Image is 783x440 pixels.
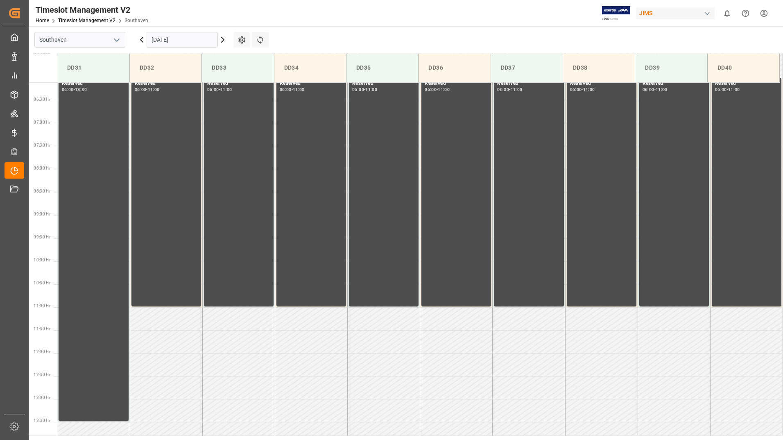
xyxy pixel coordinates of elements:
[34,166,50,170] span: 08:00 Hr
[497,79,560,88] div: Reserved
[364,88,365,91] div: -
[34,32,125,48] input: Type to search/select
[58,18,115,23] a: Timeslot Management V2
[75,88,87,91] div: 13:30
[146,88,147,91] div: -
[34,281,50,285] span: 10:30 Hr
[602,6,630,20] img: Exertis%20JAM%20-%20Email%20Logo.jpg_1722504956.jpg
[280,79,343,88] div: Reserved
[34,327,50,331] span: 11:30 Hr
[208,60,267,75] div: DD33
[718,4,736,23] button: show 0 new notifications
[34,349,50,354] span: 12:00 Hr
[636,7,715,19] div: JIMS
[654,88,656,91] div: -
[425,60,484,75] div: DD36
[219,88,220,91] div: -
[656,88,668,91] div: 11:00
[438,88,450,91] div: 11:00
[34,304,50,308] span: 11:00 Hr
[110,34,122,46] button: open menu
[36,4,148,16] div: Timeslot Management V2
[34,372,50,377] span: 12:30 Hr
[365,88,377,91] div: 11:00
[353,60,412,75] div: DD35
[36,18,49,23] a: Home
[34,258,50,262] span: 10:00 Hr
[570,60,628,75] div: DD38
[715,88,727,91] div: 06:00
[715,79,778,88] div: Reserved
[280,88,292,91] div: 06:00
[736,4,755,23] button: Help Center
[220,88,232,91] div: 11:00
[207,79,270,88] div: Reserved
[425,88,437,91] div: 06:00
[62,79,125,88] div: Reserved
[437,88,438,91] div: -
[34,120,50,125] span: 07:00 Hr
[727,88,728,91] div: -
[636,5,718,21] button: JIMS
[135,79,198,88] div: Reserved
[148,88,160,91] div: 11:00
[293,88,305,91] div: 11:00
[34,212,50,216] span: 09:00 Hr
[425,79,488,88] div: Reserved
[207,88,219,91] div: 06:00
[62,88,74,91] div: 06:00
[498,60,556,75] div: DD37
[34,189,50,193] span: 08:30 Hr
[509,88,510,91] div: -
[281,60,339,75] div: DD34
[642,60,700,75] div: DD39
[570,79,633,88] div: Reserved
[643,88,654,91] div: 06:00
[74,88,75,91] div: -
[34,418,50,423] span: 13:30 Hr
[64,60,123,75] div: DD31
[292,88,293,91] div: -
[34,235,50,239] span: 09:30 Hr
[34,143,50,147] span: 07:30 Hr
[728,88,740,91] div: 11:00
[147,32,218,48] input: DD.MM.YYYY
[352,88,364,91] div: 06:00
[570,88,582,91] div: 06:00
[511,88,523,91] div: 11:00
[136,60,195,75] div: DD32
[582,88,583,91] div: -
[34,97,50,102] span: 06:30 Hr
[352,79,415,88] div: Reserved
[714,60,773,75] div: DD40
[497,88,509,91] div: 06:00
[34,395,50,400] span: 13:00 Hr
[135,88,147,91] div: 06:00
[643,79,706,88] div: Reserved
[583,88,595,91] div: 11:00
